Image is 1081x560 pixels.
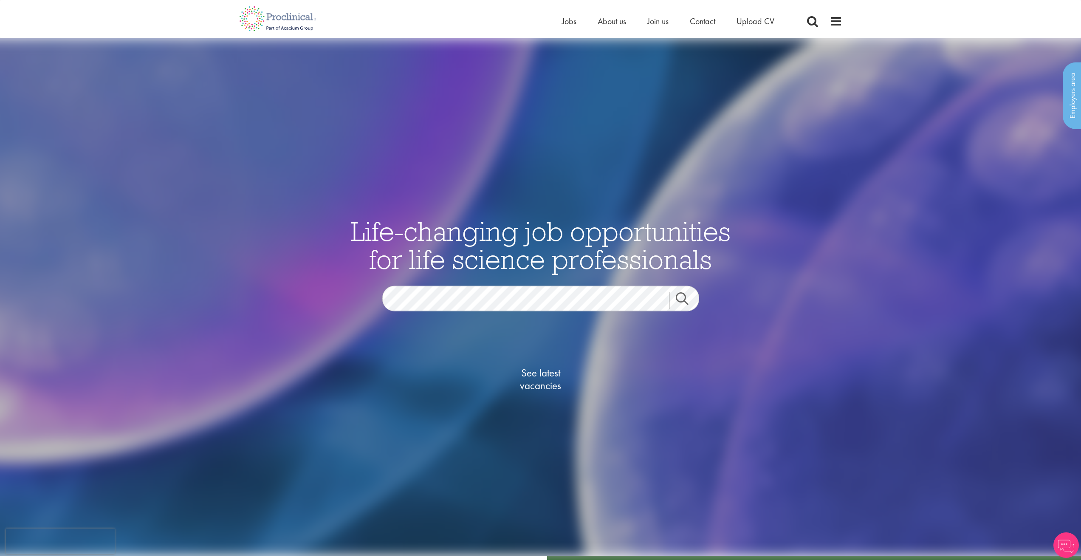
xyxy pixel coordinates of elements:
a: Upload CV [737,16,774,27]
a: See latestvacancies [498,332,583,426]
a: About us [598,16,626,27]
img: Chatbot [1053,532,1079,558]
span: See latest vacancies [498,366,583,392]
a: Job search submit button [669,292,706,309]
span: Life-changing job opportunities for life science professionals [351,214,731,276]
a: Join us [647,16,669,27]
iframe: reCAPTCHA [6,529,115,554]
a: Contact [690,16,715,27]
a: Jobs [562,16,576,27]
